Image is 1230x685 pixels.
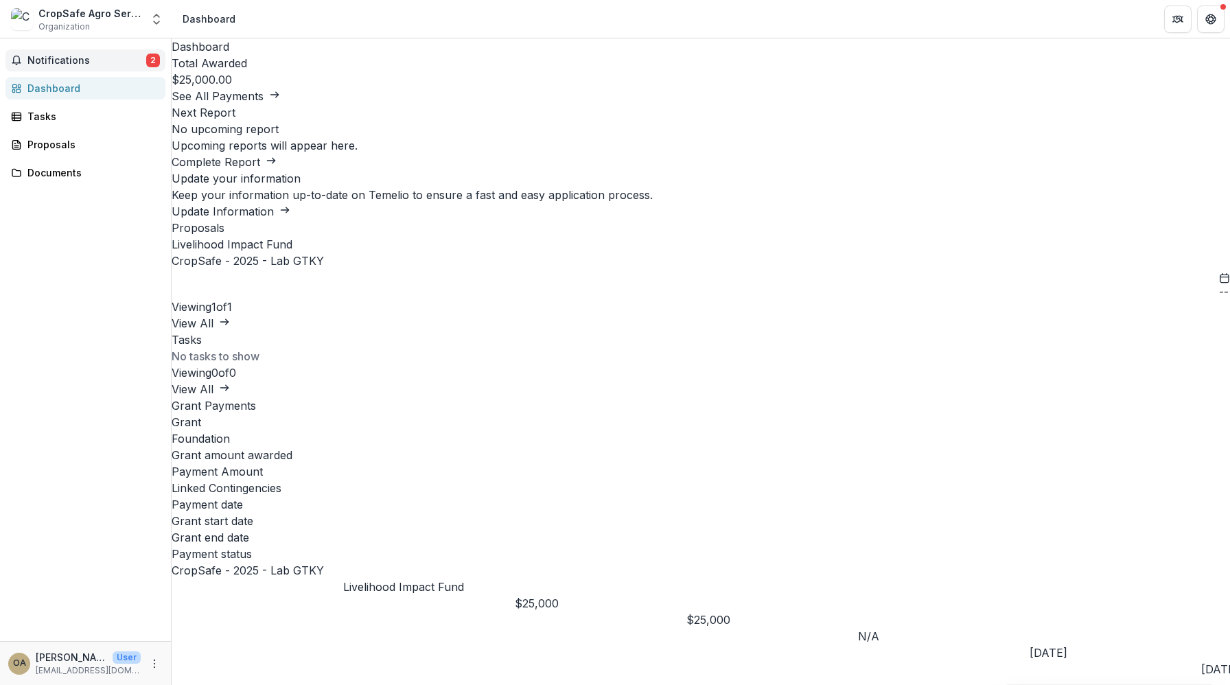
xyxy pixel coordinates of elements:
[172,414,1230,430] div: Grant
[172,463,1230,480] div: Payment Amount
[5,77,165,100] a: Dashboard
[172,382,230,396] a: View All
[172,447,1230,463] div: Grant amount awarded
[172,38,1230,55] h1: Dashboard
[38,21,90,33] span: Organization
[183,12,235,26] div: Dashboard
[1197,5,1225,33] button: Get Help
[515,595,686,612] div: $25,000
[172,299,1230,315] p: Viewing 1 of 1
[172,205,290,218] a: Update Information
[172,529,1230,546] div: Grant end date
[5,133,165,156] a: Proposals
[27,165,154,180] div: Documents
[13,659,26,668] div: Osagie Azeta
[172,254,324,268] a: CropSafe - 2025 - Lab GTKY
[11,8,33,30] img: CropSafe Agro Service Ltd
[172,236,1230,253] p: Livelihood Impact Fund
[177,9,241,29] nav: breadcrumb
[172,187,1230,203] h3: Keep your information up-to-date on Temelio to ensure a fast and easy application process.
[172,496,1230,513] div: Payment date
[172,480,1230,496] div: Linked Contingencies
[146,655,163,672] button: More
[147,5,166,33] button: Open entity switcher
[172,137,1230,154] p: Upcoming reports will appear here.
[172,513,1230,529] div: Grant start date
[1030,645,1201,661] div: [DATE]
[36,664,141,677] p: [EMAIL_ADDRESS][DOMAIN_NAME]
[172,430,1230,447] div: Foundation
[172,546,1230,562] div: Payment status
[172,332,1230,348] h2: Tasks
[172,348,1230,364] p: No tasks to show
[686,612,858,628] div: $25,000
[172,364,1230,381] p: Viewing 0 of 0
[27,81,154,95] div: Dashboard
[172,55,1230,71] h2: Total Awarded
[146,54,160,67] span: 2
[172,397,1230,414] h2: Grant Payments
[172,170,1230,187] h2: Update your information
[343,579,515,595] p: Livelihood Impact Fund
[172,121,1230,137] h3: No upcoming report
[113,651,141,664] p: User
[172,155,277,169] a: Complete Report
[1219,286,1230,299] span: --
[5,49,165,71] button: Notifications2
[27,109,154,124] div: Tasks
[5,105,165,128] a: Tasks
[5,161,165,184] a: Documents
[38,6,141,21] div: CropSafe Agro Service Ltd
[858,628,879,645] button: N/A
[172,88,280,104] button: See All Payments
[172,71,1230,88] h3: $25,000.00
[172,564,324,577] a: CropSafe - 2025 - Lab GTKY
[27,137,154,152] div: Proposals
[27,55,146,67] span: Notifications
[172,316,230,330] a: View All
[172,104,1230,121] h2: Next Report
[36,650,107,664] p: [PERSON_NAME]
[1164,5,1192,33] button: Partners
[172,220,1230,236] h2: Proposals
